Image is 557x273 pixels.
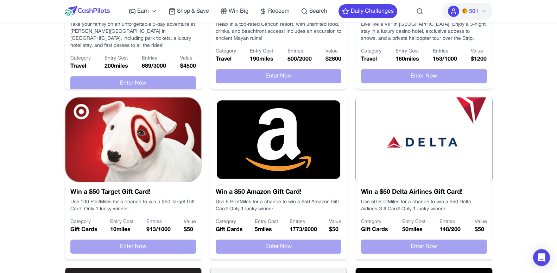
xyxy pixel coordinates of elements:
p: Entries [287,48,312,55]
span: 501 [469,7,479,16]
p: Gift Cards [361,225,388,234]
p: Take your family on an unforgettable 5-day adventure at [PERSON_NAME][GEOGRAPHIC_DATA] in [GEOGRA... [70,21,196,49]
a: Shop & Save [169,7,209,15]
p: Entries [290,218,317,225]
p: Value [184,218,196,225]
p: Gift Cards [216,225,243,234]
button: Enter Now [216,69,341,83]
p: 153 / 1000 [433,55,457,63]
p: $ 50 [184,225,196,234]
p: Entry Cost [250,48,273,55]
img: Win a $50 Delta Airlines Gift Card! [355,97,492,182]
div: Open Intercom Messenger [533,249,550,266]
p: Entry Cost [395,48,419,55]
p: Use 5 PilotMiles for a chance to win a $50 Amazon Gift Card! Only 1 lucky winner. [216,199,341,213]
p: Entry Cost [105,55,128,62]
p: Gift Cards [70,225,97,234]
p: Travel [70,62,91,70]
p: Live like a VIP in [GEOGRAPHIC_DATA]! Enjoy a 3-night stay in a luxury casino hotel, exclusive ac... [361,21,487,42]
img: PMs [462,8,468,14]
h3: Win a $50 Amazon Gift Card! [216,187,341,197]
p: Entries [142,55,166,62]
p: 148 / 200 [439,225,461,234]
p: $ 2800 [325,55,341,63]
p: 10 miles [110,225,133,234]
p: 689 / 3000 [142,62,166,70]
p: Use 50 PilotMiles for a chance to win a $50 Delta Airlines Gift Card! Only 1 lucky winner. [361,199,487,213]
p: 160 miles [395,55,419,63]
p: 190 miles [250,55,273,63]
a: Earn [129,7,157,15]
p: Category [216,218,243,225]
a: Search [301,7,327,15]
p: Travel [216,55,236,63]
p: 50 miles [402,225,425,234]
button: PMs501 [442,3,493,20]
p: Entry Cost [255,218,278,225]
p: Category [216,48,236,55]
p: Entry Cost [110,218,133,225]
h3: Win a $50 Target Gift Card! [70,187,196,197]
p: $ 1200 [471,55,487,63]
button: Enter Now [216,240,341,254]
p: $ 50 [329,225,341,234]
p: Entries [433,48,457,55]
p: Travel [361,55,381,63]
p: $ 4500 [180,62,196,70]
button: Enter Now [361,240,487,254]
p: Category [70,55,91,62]
button: Daily Challenges [338,4,397,18]
p: 800 / 2000 [287,55,312,63]
p: 1773 / 2000 [290,225,317,234]
p: Category [70,218,97,225]
p: Entry Cost [402,218,425,225]
button: Enter Now [70,240,196,254]
p: Use 100 PilotMiles for a chance to win a $50 Target Gift Card! Only 1 lucky winner. [70,199,196,213]
p: Value [180,55,196,62]
button: Enter Now [361,69,487,83]
span: Search [309,7,327,15]
p: 5 miles [255,225,278,234]
p: Value [471,48,487,55]
p: Entries [146,218,171,225]
img: CashPilots Logo [65,6,110,17]
p: $ 50 [475,225,487,234]
p: Value [325,48,341,55]
span: Win Big [229,7,248,15]
p: 200 miles [105,62,128,70]
p: Relax in a top-rated Cancún resort, with unlimited food, drinks, and beachfront access! Includes ... [216,21,341,42]
p: Entries [439,218,461,225]
a: Redeem [260,7,290,15]
p: Category [361,218,388,225]
p: Value [329,218,341,225]
img: Win a $50 Amazon Gift Card! [210,97,347,182]
p: 913 / 1000 [146,225,171,234]
span: Shop & Save [177,7,209,15]
span: Earn [137,7,149,15]
span: Redeem [268,7,290,15]
a: Win Big [220,7,248,15]
h3: Win a $50 Delta Airlines Gift Card! [361,187,487,197]
button: Enter Now [70,76,196,90]
p: Value [475,218,487,225]
img: Win a $50 Target Gift Card! [65,97,202,182]
p: Category [361,48,381,55]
